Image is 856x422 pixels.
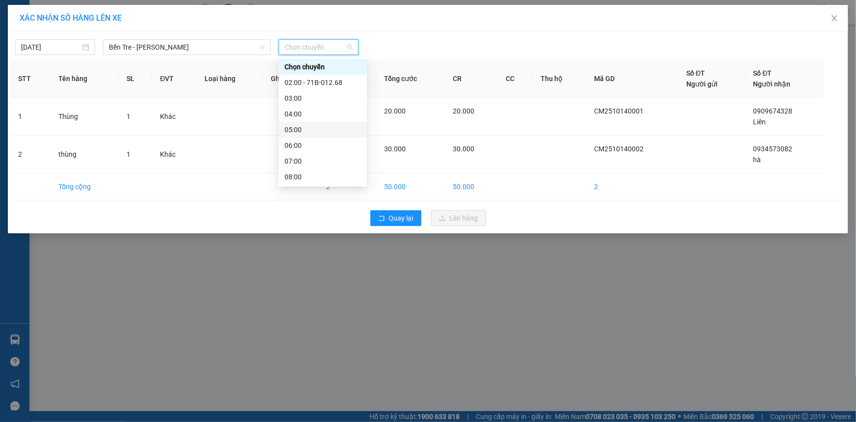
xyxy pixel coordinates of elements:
[7,63,23,73] span: CR :
[285,77,361,88] div: 02:00 - 71B-012.68
[127,113,130,120] span: 1
[285,124,361,135] div: 05:00
[8,9,24,20] span: Gửi:
[285,156,361,167] div: 07:00
[285,61,361,72] div: Chọn chuyến
[753,69,772,77] span: Số ĐT
[586,60,679,98] th: Mã GD
[21,42,80,53] input: 14/10/2025
[431,210,486,226] button: uploadLên hàng
[10,98,51,136] td: 1
[753,156,761,164] span: hà
[586,173,679,200] td: 2
[152,136,197,173] td: Khác
[687,69,705,77] span: Số ĐT
[285,93,361,104] div: 03:00
[753,107,793,115] span: 0909674328
[376,173,445,200] td: 50.000
[94,30,193,42] div: hà
[285,140,361,151] div: 06:00
[594,107,644,115] span: CM2510140001
[384,145,406,153] span: 30.000
[753,80,791,88] span: Người nhận
[687,80,718,88] span: Người gửi
[378,215,385,223] span: rollback
[152,60,197,98] th: ĐVT
[51,173,119,200] td: Tổng cộng
[127,150,130,158] span: 1
[821,5,848,32] button: Close
[51,136,119,173] td: thùng
[594,145,644,153] span: CM2510140002
[7,62,88,74] div: 30.000
[94,42,193,56] div: 0934573082
[197,60,263,98] th: Loại hàng
[51,98,119,136] td: Thùng
[389,213,414,224] span: Quay lại
[94,8,117,19] span: Nhận:
[453,145,474,153] span: 30.000
[753,145,793,153] span: 0934573082
[152,98,197,136] td: Khác
[830,14,838,22] span: close
[263,60,318,98] th: Ghi chú
[384,107,406,115] span: 20.000
[285,171,361,182] div: 08:00
[109,40,265,55] span: Bến Tre - Hồ Chí Minh
[94,8,193,30] div: [GEOGRAPHIC_DATA]
[318,173,376,200] td: 2
[498,60,533,98] th: CC
[20,13,122,23] span: XÁC NHẬN SỐ HÀNG LÊN XE
[376,60,445,98] th: Tổng cước
[259,44,265,50] span: down
[445,173,498,200] td: 50.000
[285,109,361,119] div: 04:00
[285,40,353,55] span: Chọn chuyến
[8,8,87,20] div: Cái Mơn
[279,59,367,75] div: Chọn chuyến
[533,60,586,98] th: Thu hộ
[370,210,421,226] button: rollbackQuay lại
[119,60,152,98] th: SL
[453,107,474,115] span: 20.000
[753,118,766,126] span: Liên
[10,60,51,98] th: STT
[10,136,51,173] td: 2
[51,60,119,98] th: Tên hàng
[445,60,498,98] th: CR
